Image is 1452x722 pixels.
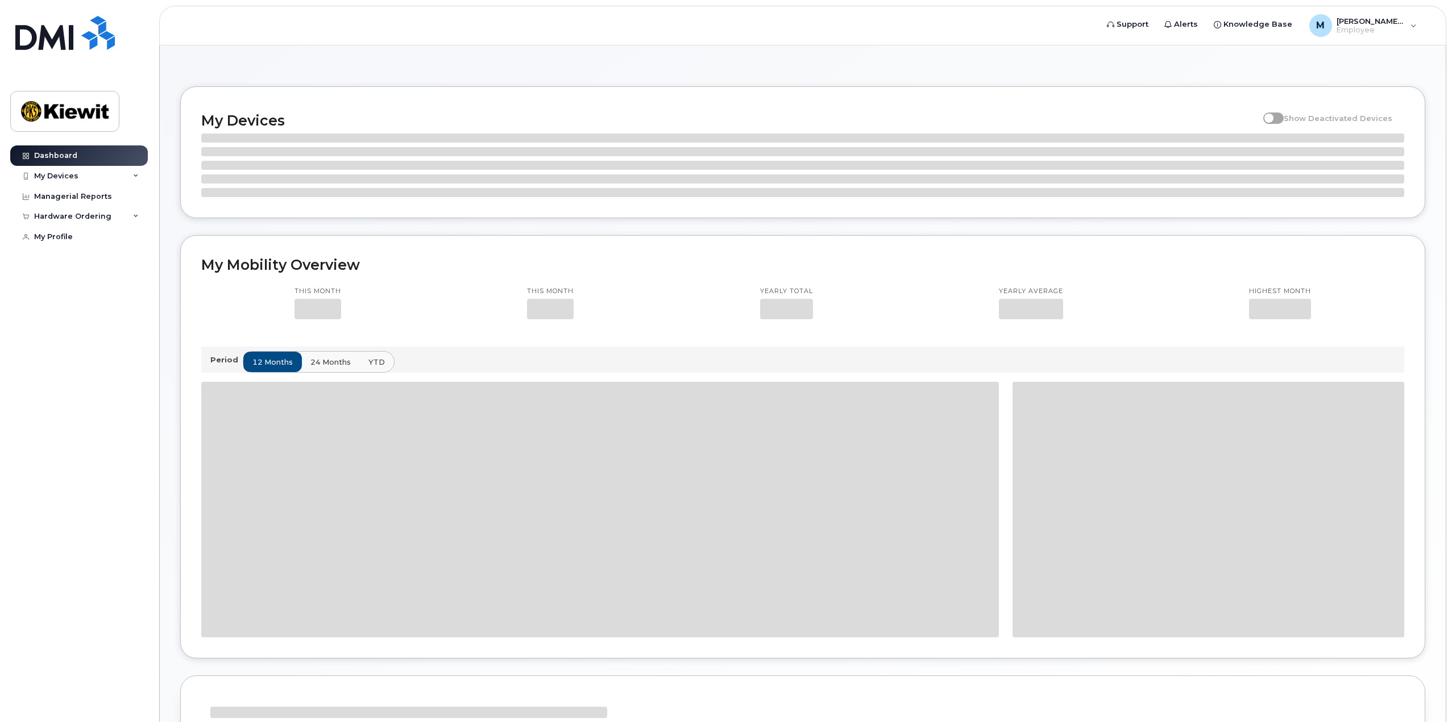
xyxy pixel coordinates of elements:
[1249,287,1311,296] p: Highest month
[201,112,1258,129] h2: My Devices
[201,256,1404,273] h2: My Mobility Overview
[1263,107,1272,116] input: Show Deactivated Devices
[760,287,813,296] p: Yearly total
[210,354,243,365] p: Period
[368,357,385,368] span: YTD
[1284,114,1392,123] span: Show Deactivated Devices
[527,287,574,296] p: This month
[310,357,351,368] span: 24 months
[294,287,341,296] p: This month
[999,287,1063,296] p: Yearly average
